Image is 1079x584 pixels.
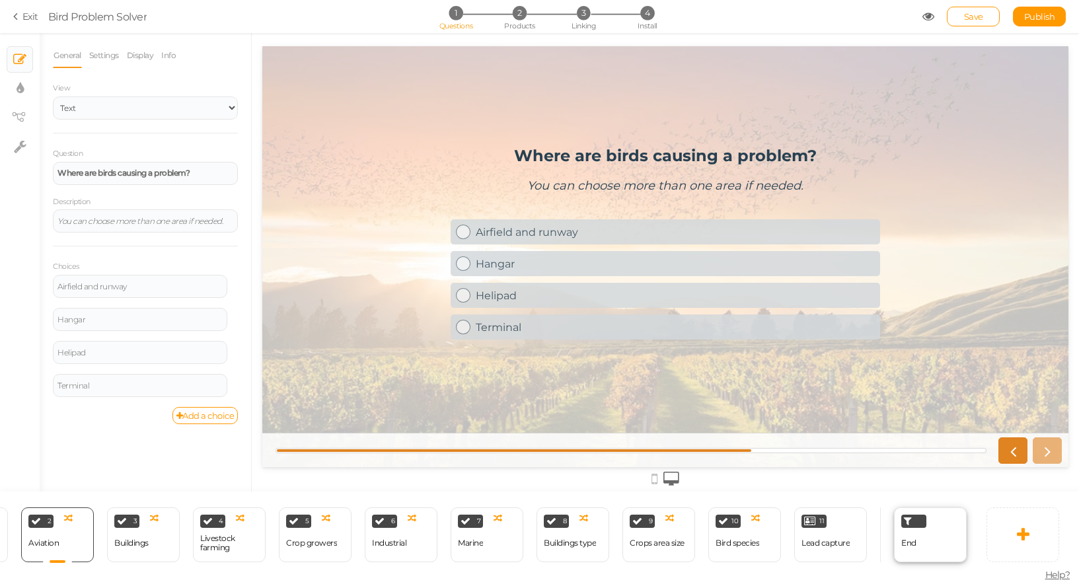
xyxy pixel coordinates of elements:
[48,518,52,525] span: 2
[716,538,759,548] div: Bird species
[48,9,147,24] div: Bird Problem Solver
[504,21,535,30] span: Products
[252,100,554,119] strong: Where are birds causing a problem?
[172,407,239,424] a: Add a choice
[576,6,590,20] span: 3
[28,538,59,548] div: Aviation
[126,43,155,68] a: Display
[439,21,472,30] span: Questions
[53,198,91,207] label: Description
[213,211,613,224] div: Hangar
[819,518,824,525] span: 11
[57,283,223,291] div: Airfield and runway
[477,518,481,525] span: 7
[708,507,781,562] div: 10 Bird species
[89,43,120,68] a: Settings
[213,243,613,256] div: Helipad
[305,518,309,525] span: 5
[1024,11,1055,22] span: Publish
[265,132,541,147] em: You can choose more than one area if needed.
[57,316,223,324] div: Hangar
[563,518,567,525] span: 8
[279,507,352,562] div: 5 Crop growers
[894,507,967,562] div: End
[213,180,613,192] div: Airfield and runway
[794,507,867,562] div: 11 Lead capture
[57,349,223,357] div: Helipad
[200,534,258,552] div: Livestock farming
[107,507,180,562] div: 3 Buildings
[458,538,483,548] div: Marine
[964,11,983,22] span: Save
[622,507,695,562] div: 9 Crops area size
[53,43,82,68] a: General
[731,518,738,525] span: 10
[544,538,596,548] div: Buildings type
[219,518,223,525] span: 4
[649,518,653,525] span: 9
[449,6,463,20] span: 1
[365,507,437,562] div: 6 Industrial
[13,10,38,23] a: Exit
[286,538,337,548] div: Crop growers
[489,6,550,20] li: 2 Products
[57,168,190,178] strong: Where are birds causing a problem?
[801,538,850,548] div: Lead capture
[57,382,223,390] div: Terminal
[638,21,657,30] span: Install
[947,7,1000,26] div: Save
[391,518,395,525] span: 6
[640,6,654,20] span: 4
[451,507,523,562] div: 7 Marine
[630,538,685,548] div: Crops area size
[193,507,266,562] div: 4 Livestock farming
[552,6,614,20] li: 3 Linking
[572,21,595,30] span: Linking
[53,83,70,92] span: View
[133,518,137,525] span: 3
[901,538,916,548] span: End
[21,507,94,562] div: 2 Aviation
[616,6,678,20] li: 4 Install
[53,262,79,272] label: Choices
[213,275,613,287] div: Terminal
[372,538,406,548] div: Industrial
[161,43,176,68] a: Info
[425,6,486,20] li: 1 Questions
[537,507,609,562] div: 8 Buildings type
[1045,569,1070,581] span: Help?
[513,6,527,20] span: 2
[114,538,149,548] div: Buildings
[53,149,83,159] label: Question
[57,216,223,226] em: You can choose more than one area if needed.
